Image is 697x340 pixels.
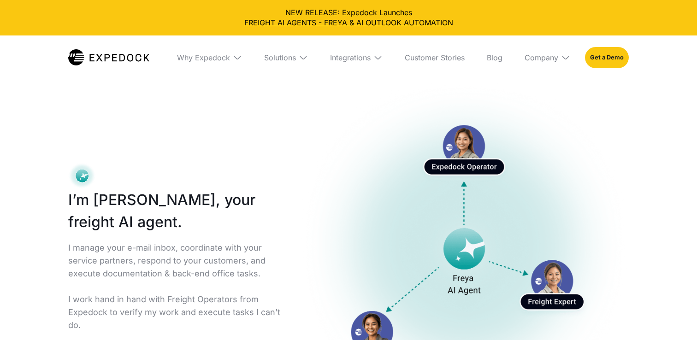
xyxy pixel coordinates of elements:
div: Integrations [330,53,371,62]
a: Blog [479,35,510,80]
a: Get a Demo [585,47,629,68]
div: Company [525,53,558,62]
div: Company [517,35,578,80]
div: Integrations [323,35,390,80]
div: Solutions [264,53,296,62]
h1: I’m [PERSON_NAME], your freight AI agent. [68,189,285,233]
div: Solutions [257,35,315,80]
div: NEW RELEASE: Expedock Launches [7,7,690,28]
div: Why Expedock [170,35,249,80]
a: FREIGHT AI AGENTS - FREYA & AI OUTLOOK AUTOMATION [7,18,690,28]
p: I manage your e-mail inbox, coordinate with your service partners, respond to your customers, and... [68,241,285,332]
a: Customer Stories [397,35,472,80]
div: Why Expedock [177,53,230,62]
